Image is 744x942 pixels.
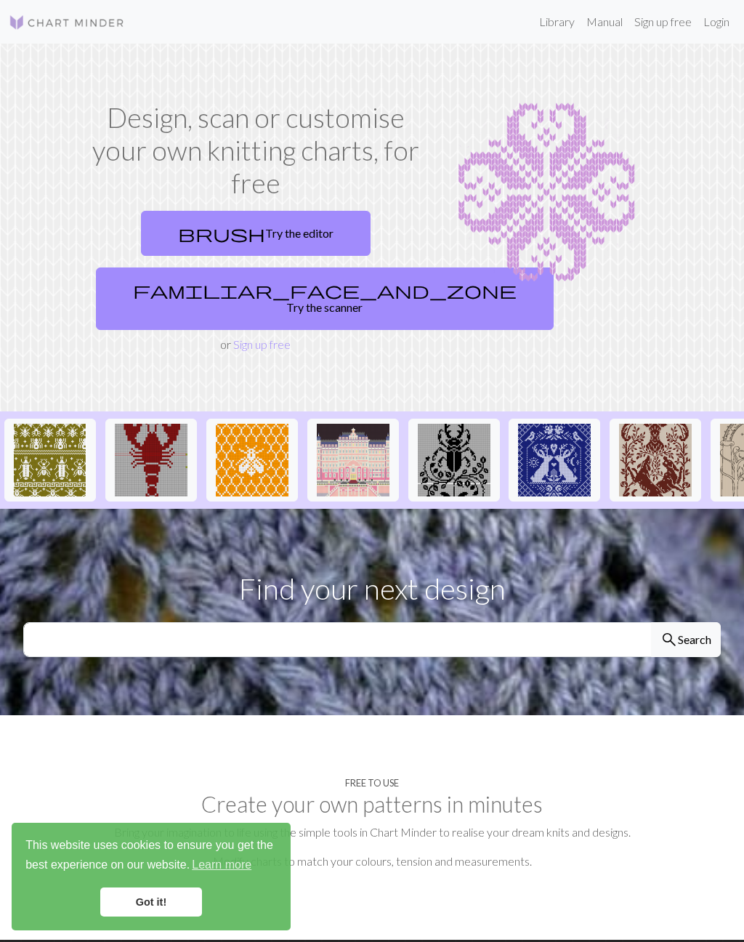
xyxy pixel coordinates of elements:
[23,791,721,818] h2: Create your own patterns in minutes
[439,102,654,283] img: Chart example
[206,419,298,502] button: Mehiläinen
[509,419,600,502] button: Märtas
[115,424,187,496] img: Copy of Copy of Lobster
[90,205,421,353] div: or
[105,419,197,502] button: Copy of Copy of Lobster
[408,419,500,502] button: stag beetle #1
[23,567,721,611] p: Find your next design
[9,14,125,31] img: Logo
[697,7,735,36] a: Login
[610,451,701,465] a: IMG_0917.jpeg
[418,424,490,496] img: stag beetle #1
[25,837,277,876] span: This website uses cookies to ensure you get the best experience on our website.
[12,823,291,930] div: cookieconsent
[23,853,721,870] p: Modify charts to match your colours, tension and measurements.
[90,102,421,199] h1: Design, scan or customise your own knitting charts, for free
[581,7,628,36] a: Manual
[133,280,517,300] span: familiar_face_and_zone
[619,424,692,496] img: IMG_0917.jpeg
[100,887,202,917] a: dismiss cookie message
[105,451,197,465] a: Copy of Copy of Lobster
[307,419,399,502] button: Copy of Grand-Budapest-Hotel-Exterior.jpg
[4,419,96,502] button: Repeating bugs
[96,267,554,330] a: Try the scanner
[345,778,399,789] h4: Free to use
[628,7,697,36] a: Sign up free
[408,451,500,465] a: stag beetle #1
[610,419,701,502] button: IMG_0917.jpeg
[23,824,721,841] p: Bring your imagination to life using the simple tools in Chart Minder to realise your dream knits...
[216,424,288,496] img: Mehiläinen
[233,337,291,351] a: Sign up free
[533,7,581,36] a: Library
[178,223,265,243] span: brush
[190,854,254,876] a: learn more about cookies
[141,211,371,256] a: Try the editor
[4,451,96,465] a: Repeating bugs
[660,629,678,650] span: search
[14,424,86,496] img: Repeating bugs
[206,451,298,465] a: Mehiläinen
[518,424,591,496] img: Märtas
[317,424,389,496] img: Copy of Grand-Budapest-Hotel-Exterior.jpg
[307,451,399,465] a: Copy of Grand-Budapest-Hotel-Exterior.jpg
[509,451,600,465] a: Märtas
[651,622,721,657] button: Search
